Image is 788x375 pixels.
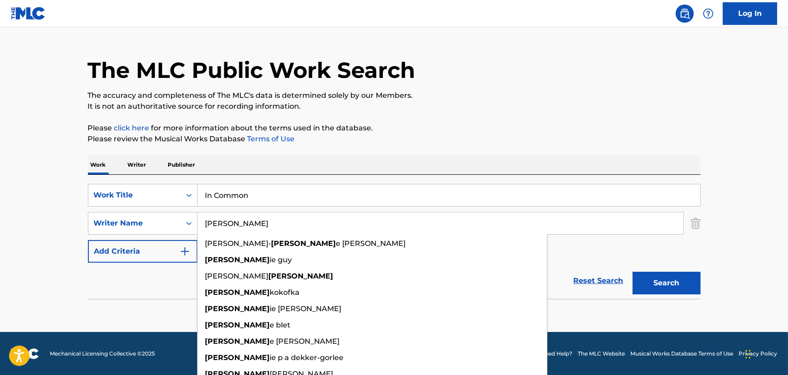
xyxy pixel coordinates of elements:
[94,218,175,229] div: Writer Name
[205,272,269,280] span: [PERSON_NAME]
[270,321,291,329] span: e blet
[88,184,701,299] form: Search Form
[50,350,155,358] span: Mechanical Licensing Collective © 2025
[88,134,701,144] p: Please review the Musical Works Database
[703,8,714,19] img: help
[336,239,406,248] span: e [PERSON_NAME]
[205,321,270,329] strong: [PERSON_NAME]
[205,353,270,362] strong: [PERSON_NAME]
[270,288,300,297] span: kokofka
[11,7,46,20] img: MLC Logo
[271,239,336,248] strong: [PERSON_NAME]
[125,155,149,174] p: Writer
[676,5,694,23] a: Public Search
[633,272,701,294] button: Search
[691,212,701,235] img: Delete Criterion
[114,124,150,132] a: click here
[205,304,270,313] strong: [PERSON_NAME]
[88,123,701,134] p: Please for more information about the terms used in the database.
[246,135,295,143] a: Terms of Use
[179,246,190,257] img: 9d2ae6d4665cec9f34b9.svg
[679,8,690,19] img: search
[569,271,628,291] a: Reset Search
[270,304,342,313] span: ie [PERSON_NAME]
[205,239,271,248] span: [PERSON_NAME]-
[270,255,292,264] span: ie guy
[630,350,733,358] a: Musical Works Database Terms of Use
[205,255,270,264] strong: [PERSON_NAME]
[723,2,777,25] a: Log In
[578,350,625,358] a: The MLC Website
[739,350,777,358] a: Privacy Policy
[745,341,751,368] div: Drag
[94,190,175,201] div: Work Title
[269,272,334,280] strong: [PERSON_NAME]
[205,288,270,297] strong: [PERSON_NAME]
[743,332,788,375] iframe: Chat Widget
[165,155,198,174] p: Publisher
[699,5,717,23] div: Help
[205,337,270,346] strong: [PERSON_NAME]
[270,337,340,346] span: e [PERSON_NAME]
[88,57,416,84] h1: The MLC Public Work Search
[541,350,572,358] a: Need Help?
[88,90,701,101] p: The accuracy and completeness of The MLC's data is determined solely by our Members.
[88,155,109,174] p: Work
[88,240,198,263] button: Add Criteria
[11,348,39,359] img: logo
[88,101,701,112] p: It is not an authoritative source for recording information.
[270,353,344,362] span: ie p a dekker-gorlee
